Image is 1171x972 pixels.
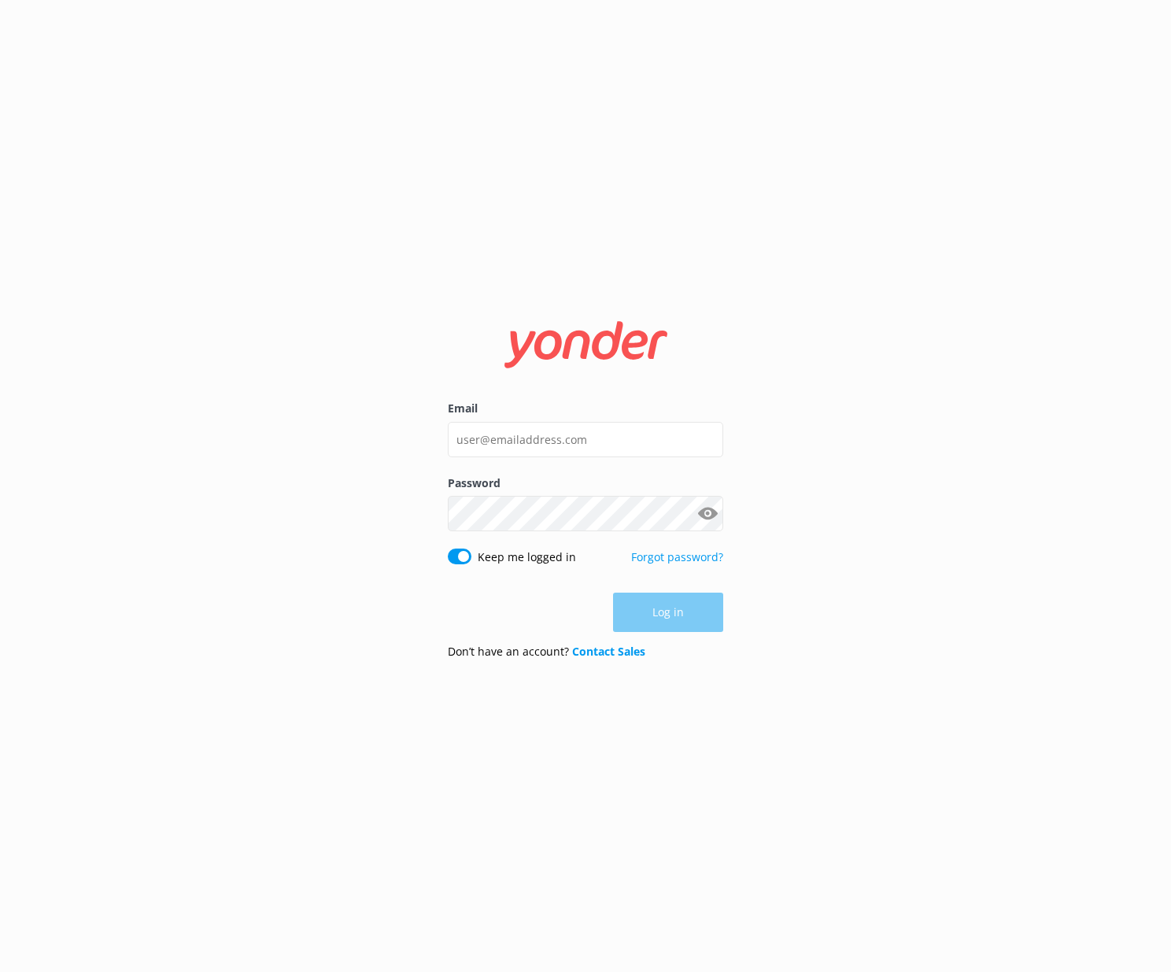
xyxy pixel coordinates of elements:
p: Don’t have an account? [448,643,645,660]
label: Email [448,400,723,417]
label: Keep me logged in [478,549,576,566]
input: user@emailaddress.com [448,422,723,457]
button: Show password [692,498,723,530]
a: Contact Sales [572,644,645,659]
a: Forgot password? [631,549,723,564]
label: Password [448,475,723,492]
